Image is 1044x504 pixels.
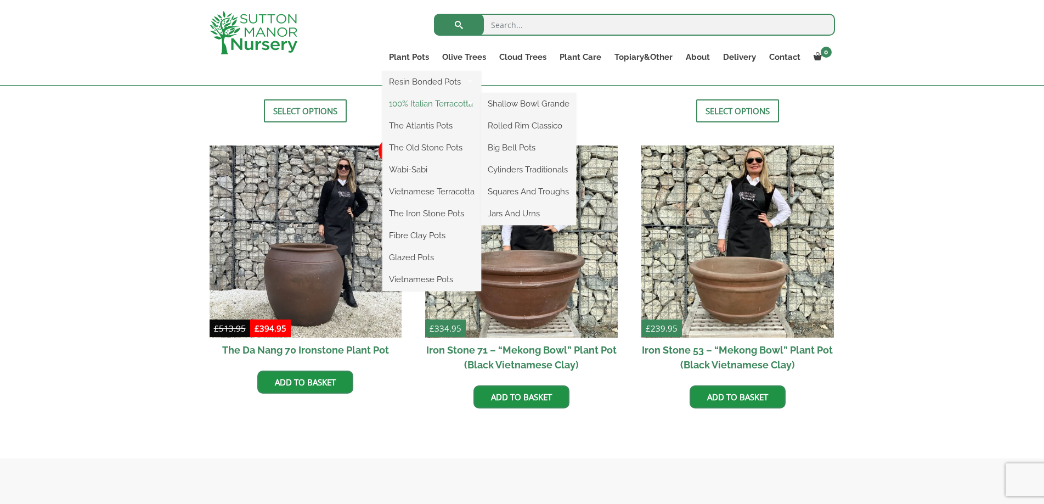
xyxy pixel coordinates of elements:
a: Fibre Clay Pots [382,227,481,244]
a: Olive Trees [436,49,493,65]
a: Rolled Rim Classico [481,117,576,134]
a: Big Bell Pots [481,139,576,156]
a: Select options for “The Mui Ne Iron Stone Plant Pots” [696,99,779,122]
a: Add to basket: “Iron Stone 71 - "Mekong Bowl" Plant Pot (Black Vietnamese Clay)” [473,385,569,408]
h2: The Da Nang 70 Ironstone Plant Pot [210,338,402,362]
a: Resin Bonded Pots [382,74,481,90]
a: £239.95 Iron Stone 53 – “Mekong Bowl” Plant Pot (Black Vietnamese Clay) [641,145,834,378]
a: 100% Italian Terracotta [382,96,481,112]
span: 0 [821,47,832,58]
a: Add to basket: “The Da Nang 70 Ironstone Plant Pot” [257,371,353,394]
img: The Da Nang 70 Ironstone Plant Pot [210,145,402,338]
a: About [679,49,716,65]
a: Cylinders Traditionals [481,161,576,178]
span: Sale! [379,138,405,164]
bdi: 513.95 [214,323,246,334]
a: Plant Care [553,49,608,65]
bdi: 394.95 [255,323,286,334]
span: £ [646,323,651,334]
bdi: 239.95 [646,323,678,334]
a: Vietnamese Pots [382,271,481,288]
a: Select options for “The Ha Long Bay Iron Stone Plant Pots” [264,99,347,122]
a: The Atlantis Pots [382,117,481,134]
a: Vietnamese Terracotta [382,183,481,200]
a: Delivery [716,49,763,65]
a: Contact [763,49,807,65]
a: 0 [807,49,835,65]
img: Iron Stone 71 - "Mekong Bowl" Plant Pot (Black Vietnamese Clay) [425,145,618,338]
a: Sale! The Da Nang 70 Ironstone Plant Pot [210,145,402,363]
a: Topiary&Other [608,49,679,65]
a: Add to basket: “Iron Stone 53 - "Mekong Bowl" Plant Pot (Black Vietnamese Clay)” [690,385,786,408]
a: Glazed Pots [382,249,481,266]
a: Cloud Trees [493,49,553,65]
h2: Iron Stone 71 – “Mekong Bowl” Plant Pot (Black Vietnamese Clay) [425,338,618,377]
span: £ [430,323,434,334]
a: Wabi-Sabi [382,161,481,178]
a: Shallow Bowl Grande [481,96,576,112]
a: Plant Pots [382,49,436,65]
a: The Old Stone Pots [382,139,481,156]
a: Squares And Troughs [481,183,576,200]
img: Iron Stone 53 - "Mekong Bowl" Plant Pot (Black Vietnamese Clay) [641,145,834,338]
a: £334.95 Iron Stone 71 – “Mekong Bowl” Plant Pot (Black Vietnamese Clay) [425,145,618,378]
input: Search... [434,14,835,36]
bdi: 334.95 [430,323,461,334]
span: £ [255,323,259,334]
a: The Iron Stone Pots [382,205,481,222]
span: £ [214,323,219,334]
a: Jars And Urns [481,205,576,222]
h2: Iron Stone 53 – “Mekong Bowl” Plant Pot (Black Vietnamese Clay) [641,338,834,377]
img: logo [210,11,297,54]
